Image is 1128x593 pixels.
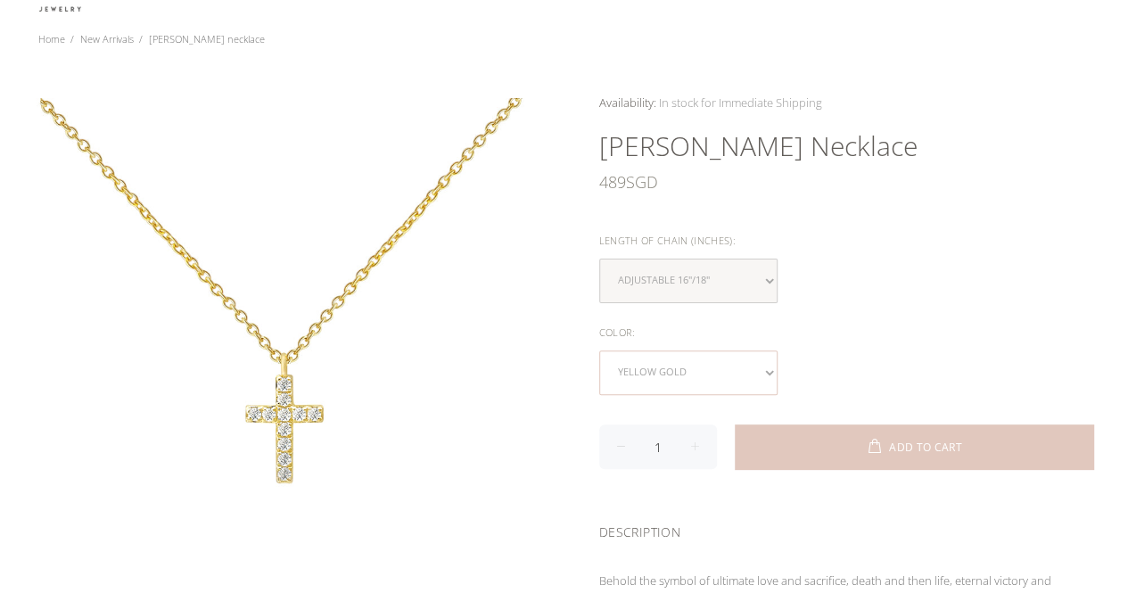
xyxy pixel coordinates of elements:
[599,321,1094,344] div: Color:
[80,32,134,45] a: New Arrivals
[149,32,265,45] span: [PERSON_NAME] necklace
[599,164,626,200] span: 489
[659,95,822,111] span: In stock for Immediate Shipping
[599,128,1094,164] h1: [PERSON_NAME] necklace
[599,501,1094,557] div: DESCRIPTION
[599,229,1094,252] div: Length of Chain (inches):
[889,442,962,453] span: ADD TO CART
[599,164,1094,200] div: SGD
[735,424,1094,469] button: ADD TO CART
[38,32,65,45] a: Home
[599,95,656,111] span: Availability:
